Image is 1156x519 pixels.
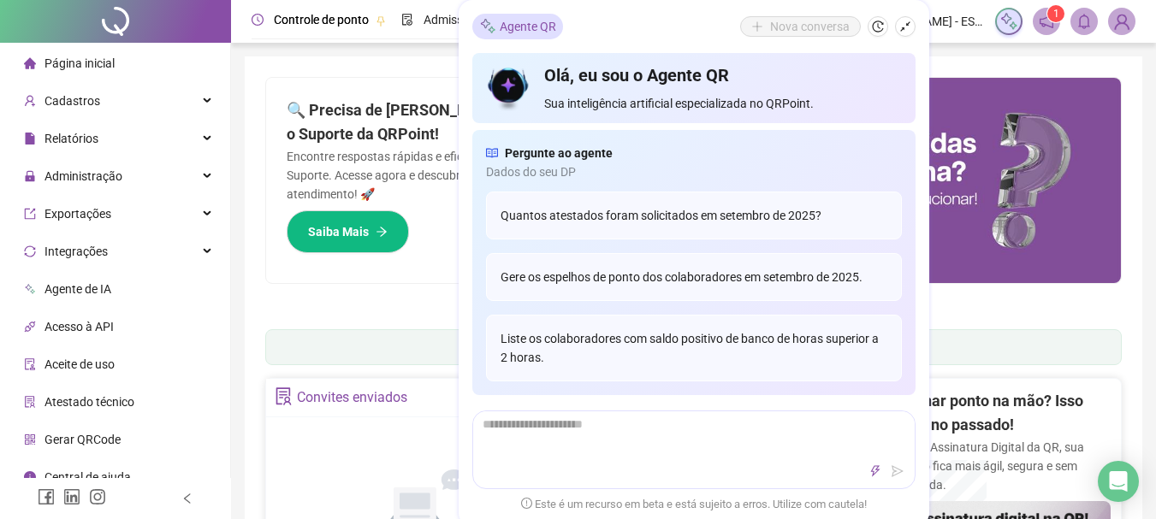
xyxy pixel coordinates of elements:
span: Controle de ponto [274,13,369,27]
span: 1 [1053,8,1059,20]
span: Aceite de uso [44,357,115,371]
span: instagram [89,488,106,505]
span: Admissão digital [424,13,512,27]
sup: 1 [1047,5,1064,22]
span: shrink [899,21,911,32]
span: api [24,321,36,333]
span: exclamation-circle [521,498,532,510]
span: info-circle [24,471,36,483]
span: home [24,57,36,69]
div: Gere os espelhos de ponto dos colaboradores em setembro de 2025. [486,253,902,301]
span: qrcode [24,433,36,445]
span: thunderbolt [869,465,881,477]
span: solution [24,396,36,408]
span: Agente de IA [44,282,111,296]
span: Pergunte ao agente [505,144,613,162]
span: history [872,21,884,32]
span: Sua inteligência artificial especializada no QRPoint. [544,94,901,113]
span: Administração [44,169,122,183]
span: arrow-right [376,226,388,238]
span: user-add [24,95,36,107]
img: 88137 [1109,9,1135,34]
div: Agente QR [472,14,563,39]
h2: Assinar ponto na mão? Isso ficou no passado! [893,389,1111,438]
div: Open Intercom Messenger [1098,461,1139,502]
p: Com a Assinatura Digital da QR, sua gestão fica mais ágil, segura e sem papelada. [893,438,1111,494]
span: file-done [401,14,413,26]
span: lock [24,170,36,182]
img: sparkle-icon.fc2bf0ac1784a2077858766a79e2daf3.svg [999,12,1018,31]
div: Convites enviados [297,383,407,412]
div: Quantos atestados foram solicitados em setembro de 2025? [486,192,902,239]
span: Dados do seu DP [486,162,902,181]
span: linkedin [63,488,80,505]
span: Central de ajuda [44,470,131,484]
span: Cadastros [44,94,100,108]
button: Nova conversa [740,16,861,37]
span: solution [275,387,293,405]
button: Saiba Mais [287,210,409,253]
span: Exportações [44,207,111,221]
span: export [24,208,36,220]
span: Página inicial [44,56,115,70]
span: audit [24,358,36,370]
span: notification [1039,14,1054,29]
h4: Olá, eu sou o Agente QR [544,63,901,87]
span: bell [1076,14,1092,29]
span: pushpin [376,15,386,26]
span: Este é um recurso em beta e está sujeito a erros. Utilize com cautela! [521,496,867,513]
span: left [181,492,193,504]
div: Liste os colaboradores com saldo positivo de banco de horas superior a 2 horas. [486,315,902,381]
p: Encontre respostas rápidas e eficientes em nosso Guia Prático de Suporte. Acesse agora e descubra... [287,147,673,203]
img: icon [486,63,531,113]
span: facebook [38,488,55,505]
span: Acesso à API [44,320,114,333]
button: thunderbolt [865,461,886,481]
span: file [24,133,36,144]
span: read [486,144,498,162]
span: sync [24,245,36,257]
span: Saiba Mais [308,222,369,241]
h2: 🔍 Precisa de [PERSON_NAME]? [PERSON_NAME] com o Suporte da QRPoint! [287,98,673,147]
span: clock-circle [252,14,264,26]
span: Atestado técnico [44,395,134,409]
img: sparkle-icon.fc2bf0ac1784a2077858766a79e2daf3.svg [479,18,496,36]
button: send [887,461,908,481]
span: Integrações [44,245,108,258]
span: Gerar QRCode [44,433,121,446]
span: Relatórios [44,132,98,145]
